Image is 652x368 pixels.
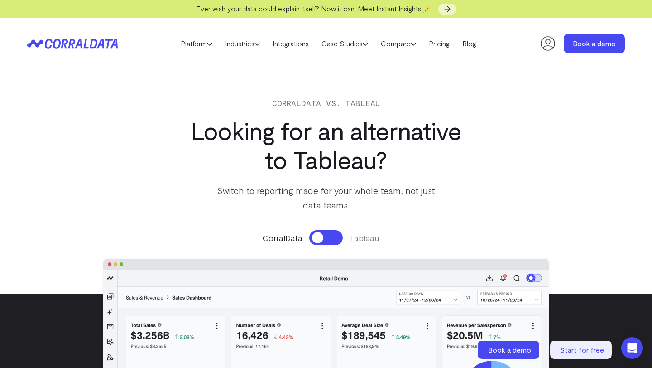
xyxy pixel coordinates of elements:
[422,37,456,50] a: Pricing
[315,37,374,50] a: Case Studies
[196,4,432,13] span: Ever wish your data could explain itself? Now it can. Meet Instant Insights 🪄
[266,37,315,50] a: Integrations
[560,345,604,354] span: Start for free
[564,34,625,53] a: Book a demo
[488,345,531,354] span: Book a demo
[219,37,266,50] a: Industries
[211,183,441,212] p: Switch to reporting made for your whole team, not just data teams.
[550,341,614,359] a: Start for free
[179,116,473,174] h1: Looking for an alternative to Tableau?
[456,37,483,50] a: Blog
[350,232,404,244] span: Tableau
[248,232,302,244] span: CorralData
[374,37,422,50] a: Compare
[179,97,473,109] p: Corraldata vs. Tableau
[174,37,219,50] a: Platform
[621,337,643,359] div: Open Intercom Messenger
[478,341,541,359] a: Book a demo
